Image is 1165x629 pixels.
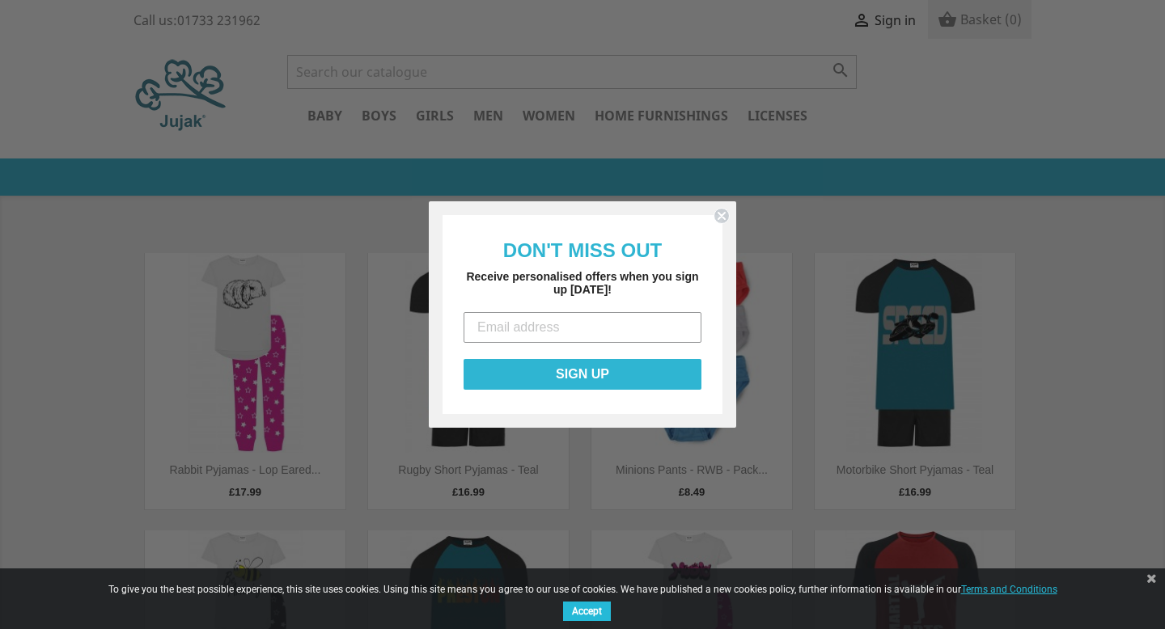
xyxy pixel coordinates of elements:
div: To give you the best possible experience, this site uses cookies. Using this site means you agree... [97,584,1068,625]
span: Receive personalised offers when you sign up [DATE]! [466,270,698,296]
button: Close dialog [714,208,730,224]
a: Terms and Conditions [961,578,1057,599]
input: Email address [464,312,701,343]
button: Accept [563,602,611,621]
span: DON'T MISS OUT [503,239,662,261]
button: SIGN UP [464,359,701,390]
